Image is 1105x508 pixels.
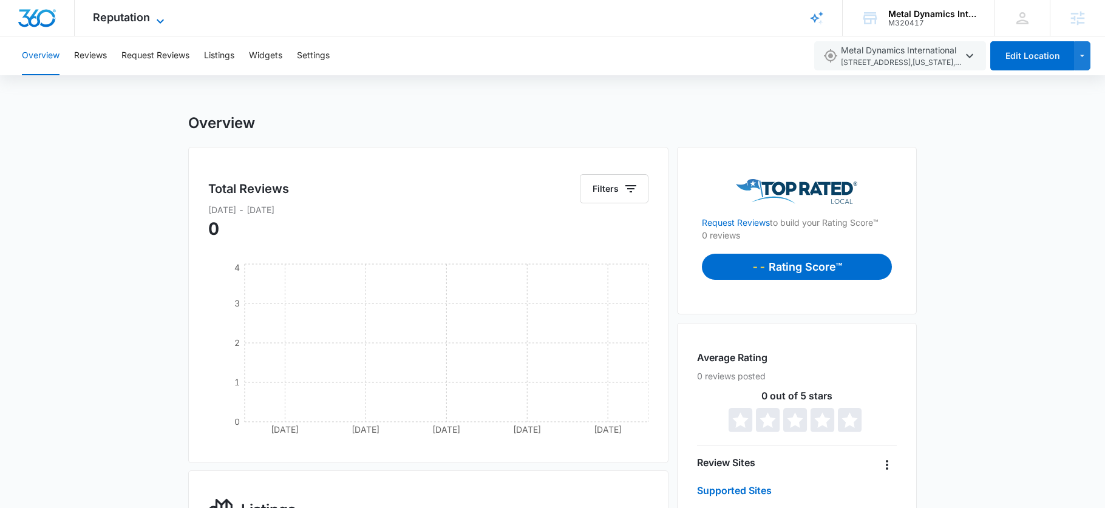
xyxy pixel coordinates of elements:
tspan: 4 [234,262,240,273]
button: Listings [204,36,234,75]
div: account name [888,9,977,19]
span: [STREET_ADDRESS] , [US_STATE] , NY [841,57,962,69]
p: to build your Rating Score™ [702,204,892,229]
button: Metal Dynamics International[STREET_ADDRESS],[US_STATE],NY [814,41,986,70]
h4: Review Sites [697,455,755,470]
button: Overflow Menu [877,455,897,475]
p: -- [752,259,769,275]
tspan: [DATE] [352,424,379,435]
p: [DATE] - [DATE] [208,203,648,216]
p: 0 reviews posted [697,370,897,382]
button: Filters [580,174,648,203]
h4: Average Rating [697,350,767,365]
a: Request Reviews [702,217,770,228]
p: Rating Score™ [769,259,842,275]
div: account id [888,19,977,27]
span: 0 [208,218,219,239]
button: Edit Location [990,41,1074,70]
button: Widgets [249,36,282,75]
tspan: [DATE] [513,424,541,435]
p: 0 reviews [702,229,892,242]
tspan: 1 [234,377,240,387]
p: 0 out of 5 stars [697,391,897,401]
button: Settings [297,36,330,75]
button: Reviews [74,36,107,75]
span: Reputation [93,11,150,24]
a: Supported Sites [697,484,772,496]
tspan: [DATE] [271,424,299,435]
tspan: 2 [234,337,240,348]
img: Top Rated Local Logo [736,179,857,204]
span: Metal Dynamics International [841,44,962,69]
h1: Overview [188,114,255,132]
tspan: [DATE] [594,424,622,435]
tspan: [DATE] [432,424,460,435]
button: Request Reviews [121,36,189,75]
tspan: 3 [234,298,240,308]
tspan: 0 [234,416,240,427]
h5: Total Reviews [208,180,289,198]
button: Overview [22,36,59,75]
